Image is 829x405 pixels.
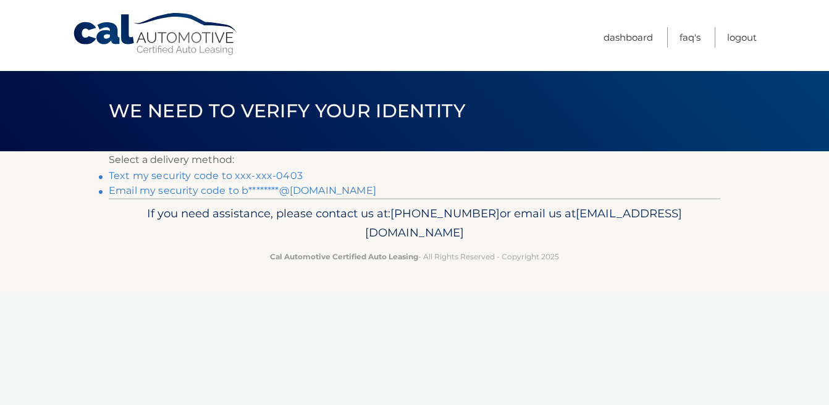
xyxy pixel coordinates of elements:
a: Cal Automotive [72,12,239,56]
a: Logout [727,27,757,48]
p: - All Rights Reserved - Copyright 2025 [117,250,712,263]
p: If you need assistance, please contact us at: or email us at [117,204,712,243]
a: FAQ's [680,27,701,48]
a: Text my security code to xxx-xxx-0403 [109,170,303,182]
strong: Cal Automotive Certified Auto Leasing [270,252,418,261]
span: We need to verify your identity [109,99,465,122]
p: Select a delivery method: [109,151,720,169]
span: [PHONE_NUMBER] [390,206,500,220]
a: Dashboard [604,27,653,48]
a: Email my security code to b********@[DOMAIN_NAME] [109,185,376,196]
